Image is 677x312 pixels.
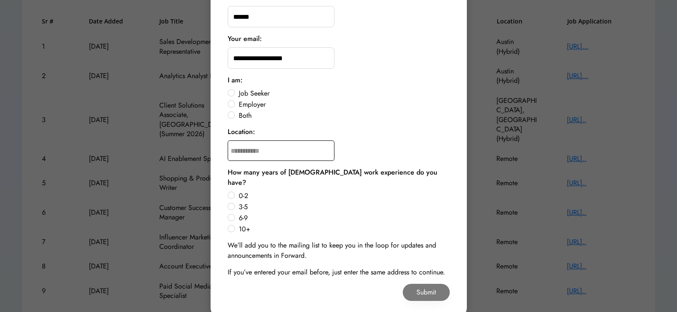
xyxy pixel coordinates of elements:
label: Both [236,112,450,119]
label: 0-2 [236,192,450,199]
label: 6-9 [236,215,450,222]
div: How many years of [DEMOGRAPHIC_DATA] work experience do you have? [228,167,450,188]
div: If you’ve entered your email before, just enter the same address to continue. [228,267,445,277]
div: I am: [228,75,243,85]
div: Location: [228,127,255,137]
label: Job Seeker [236,90,450,97]
div: We’ll add you to the mailing list to keep you in the loop for updates and announcements in Forward. [228,240,450,261]
button: Submit [403,284,450,301]
label: 10+ [236,226,450,233]
label: 3-5 [236,204,450,210]
label: Employer [236,101,450,108]
div: Your email: [228,34,262,44]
